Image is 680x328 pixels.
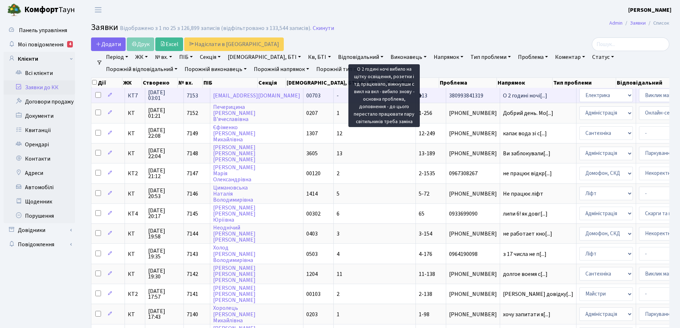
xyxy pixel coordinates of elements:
span: КТ [128,271,142,277]
span: КТ [128,312,142,317]
span: 0203 [306,311,318,318]
a: Admin [609,19,623,27]
span: 1204 [306,270,318,278]
a: Автомобілі [4,180,75,195]
a: [PERSON_NAME][PERSON_NAME][PERSON_NAME] [213,284,256,304]
img: logo.png [7,3,21,17]
a: Excel [155,37,183,51]
span: 1-256 [419,109,432,117]
a: Заявки до КК [4,80,75,95]
span: 4 [337,250,339,258]
a: Мої повідомлення4 [4,37,75,52]
span: Ви заблокували[...] [503,150,550,157]
a: Проблема [515,51,551,63]
a: Тип проблеми [468,51,514,63]
span: Добрий день. Мо[...] [503,109,553,117]
span: 7146 [187,190,198,198]
span: липи 6! як довг[...] [503,210,548,218]
span: 6 [337,210,339,218]
span: капає вода зі с[...] [503,130,547,137]
span: 2 [337,170,339,177]
a: Порожній відповідальний [103,63,180,75]
span: [DATE] 19:30 [148,268,181,279]
span: Таун [24,4,75,16]
span: КТ2 [128,171,142,176]
li: Список [646,19,669,27]
span: 0933699090 [449,211,497,217]
a: Відповідальний [335,51,386,63]
span: КТ [128,251,142,257]
span: 7144 [187,230,198,238]
span: 13 [337,150,342,157]
a: ЦимановськаНаталіяВолодимирівна [213,184,253,204]
b: [PERSON_NAME] [628,6,671,14]
span: КТ7 [128,93,142,99]
a: Повідомлення [4,237,75,252]
span: 4-176 [419,250,432,258]
span: 00703 [306,92,321,100]
span: 0207 [306,109,318,117]
span: 7141 [187,290,198,298]
span: 1307 [306,130,318,137]
a: [PERSON_NAME][PERSON_NAME]Юріївна [213,204,256,224]
a: Кв, БТІ [305,51,333,63]
span: 2-1535 [419,170,435,177]
span: 3 [337,230,339,238]
span: не працює відкр[...] [503,170,552,177]
span: - [337,92,339,100]
span: 5-72 [419,190,429,198]
span: [DATE] 17:43 [148,308,181,320]
a: Порожній виконавець [182,63,250,75]
span: [DATE] 21:12 [148,168,181,179]
a: Документи [4,109,75,123]
span: 113 [419,92,427,100]
span: 7152 [187,109,198,117]
span: Додати [96,40,121,48]
th: Проблема [439,78,497,88]
span: [DATE] 20:17 [148,208,181,219]
a: Напрямок [431,51,466,63]
span: 0503 [306,250,318,258]
span: 7147 [187,170,198,177]
span: Панель управління [19,26,67,34]
span: [PHONE_NUMBER] [449,231,497,237]
span: хочу запитати я[...] [503,311,550,318]
span: [PHONE_NUMBER] [449,271,497,277]
th: ЖК [122,78,142,88]
span: Мої повідомлення [18,41,64,49]
a: Виконавець [388,51,429,63]
th: Тип проблеми [553,78,616,88]
span: КТ [128,231,142,237]
span: не работает кно[...] [503,230,552,238]
span: 7153 [187,92,198,100]
input: Пошук... [592,37,669,51]
span: 11 [337,270,342,278]
span: [PHONE_NUMBER] [449,110,497,116]
span: 1414 [306,190,318,198]
a: Заявки [630,19,646,27]
a: [PERSON_NAME]МаріяОлександрівна [213,163,256,183]
a: № вх. [152,51,175,63]
span: КТ [128,191,142,197]
a: Всі клієнти [4,66,75,80]
a: Печерицина[PERSON_NAME]В’ячеславівна [213,103,256,123]
span: [DATE] 03:01 [148,90,181,101]
span: 7148 [187,150,198,157]
a: Довідники [4,223,75,237]
th: [DEMOGRAPHIC_DATA], БТІ [286,78,358,88]
nav: breadcrumb [599,16,680,31]
span: 0964190098 [449,251,497,257]
a: Контакти [4,152,75,166]
a: [PERSON_NAME][PERSON_NAME][PERSON_NAME] [213,264,256,284]
span: 1 [337,109,339,117]
span: КТ4 [128,211,142,217]
span: долгое воемя с[...] [503,270,548,278]
a: Період [103,51,131,63]
span: 7149 [187,130,198,137]
span: О 2 годині ночі[...] [503,92,547,100]
span: 5 [337,190,339,198]
span: КТ [128,151,142,156]
b: Комфорт [24,4,59,15]
a: [DEMOGRAPHIC_DATA], БТІ [225,51,304,63]
a: Порушення [4,209,75,223]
